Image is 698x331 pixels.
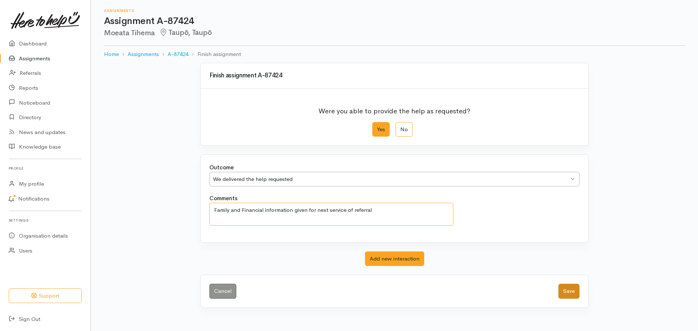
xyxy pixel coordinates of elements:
a: A-87424 [168,50,188,58]
label: Outcome [209,164,234,172]
div: We delivered the help requested [213,175,569,183]
a: Home [104,50,119,58]
li: Finish assignment [188,50,241,58]
label: Yes [372,122,390,137]
h2: Moeata Tihema [104,29,685,37]
label: Comments [209,194,237,203]
a: Cancel [209,284,236,299]
h6: Profile [9,164,82,173]
nav: breadcrumb [104,46,685,63]
h6: Assignments [104,9,685,13]
a: Assignments [128,50,159,58]
span: Taupō, Taupō [159,28,212,37]
h6: Settings [9,215,82,225]
h1: Assignment A-87424 [104,16,685,27]
p: Were you able to provide the help as requested? [318,102,470,116]
button: Save [558,284,579,299]
h3: Finish assignment A-87424 [209,72,579,79]
label: No [396,122,413,137]
button: Support [9,288,82,303]
button: Add new interaction [365,251,424,266]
